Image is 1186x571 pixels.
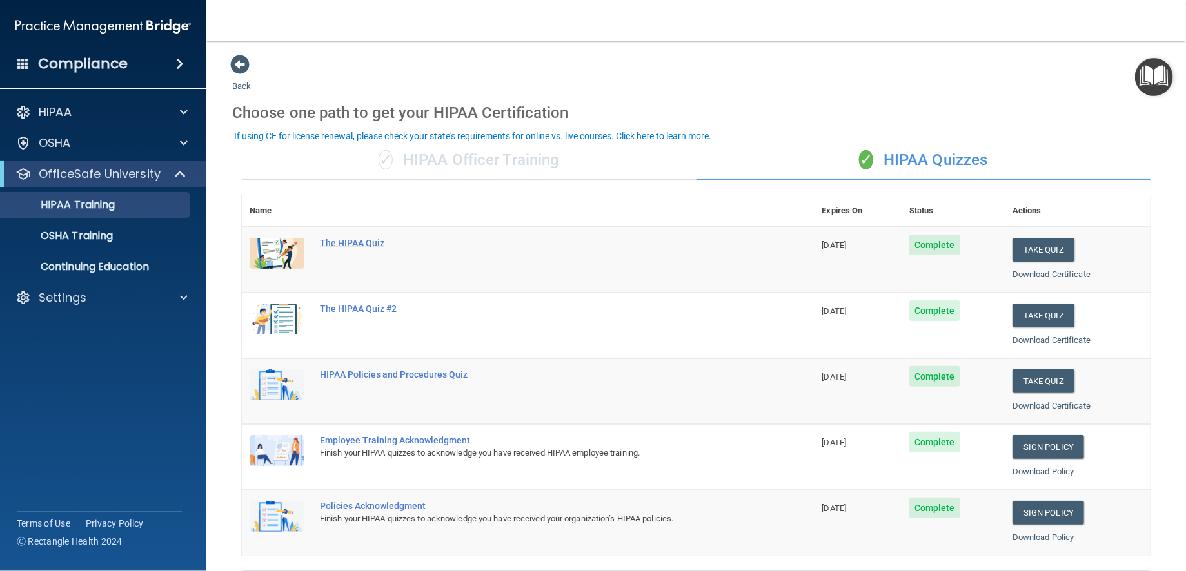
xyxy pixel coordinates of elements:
button: If using CE for license renewal, please check your state's requirements for online vs. live cours... [232,130,713,142]
span: Complete [909,235,960,255]
p: OSHA Training [8,229,113,242]
div: Choose one path to get your HIPAA Certification [232,94,1160,131]
th: Status [902,195,1005,227]
a: Download Policy [1013,467,1074,476]
p: HIPAA [39,104,72,120]
a: Privacy Policy [86,517,144,530]
span: [DATE] [822,306,847,316]
span: Complete [909,432,960,452]
a: OSHA [15,135,188,151]
span: Complete [909,300,960,321]
button: Take Quiz [1013,369,1074,393]
a: Back [232,66,251,91]
div: Policies Acknowledgment [320,501,750,511]
div: The HIPAA Quiz #2 [320,304,750,314]
div: The HIPAA Quiz [320,238,750,248]
p: OSHA [39,135,71,151]
a: HIPAA [15,104,188,120]
p: HIPAA Training [8,198,115,211]
th: Expires On [815,195,902,227]
div: HIPAA Officer Training [242,141,697,180]
div: If using CE for license renewal, please check your state's requirements for online vs. live cours... [234,131,711,140]
div: HIPAA Quizzes [697,141,1151,180]
span: Complete [909,498,960,518]
p: Settings [39,290,86,305]
span: Complete [909,366,960,387]
h4: Compliance [38,55,128,73]
a: Terms of Use [17,517,70,530]
a: Download Certificate [1013,335,1091,345]
div: HIPAA Policies and Procedures Quiz [320,369,750,380]
span: [DATE] [822,503,847,513]
span: [DATE] [822,438,847,447]
a: Download Certificate [1013,401,1091,411]
p: Continuing Education [8,260,184,273]
div: Employee Training Acknowledgment [320,435,750,445]
span: [DATE] [822,240,847,250]
th: Actions [1005,195,1151,227]
img: PMB logo [15,14,191,39]
span: [DATE] [822,372,847,382]
button: Take Quiz [1013,238,1074,262]
a: Download Certificate [1013,269,1091,279]
a: Download Policy [1013,532,1074,542]
button: Open Resource Center [1135,58,1173,96]
a: Settings [15,290,188,305]
a: Sign Policy [1013,435,1084,459]
div: Finish your HIPAA quizzes to acknowledge you have received your organization’s HIPAA policies. [320,511,750,527]
th: Name [242,195,312,227]
a: OfficeSafe University [15,166,187,182]
span: ✓ [859,150,873,169]
button: Take Quiz [1013,304,1074,327]
span: ✓ [379,150,393,169]
p: OfficeSafe University [39,166,161,182]
div: Finish your HIPAA quizzes to acknowledge you have received HIPAA employee training. [320,445,750,461]
span: Ⓒ Rectangle Health 2024 [17,535,123,548]
iframe: Drift Widget Chat Controller [946,479,1171,531]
